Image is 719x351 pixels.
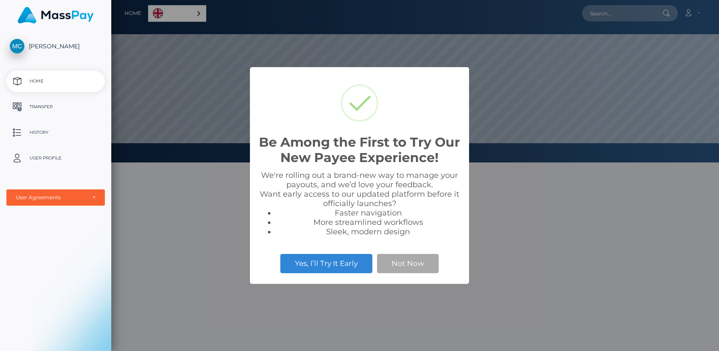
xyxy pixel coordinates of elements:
p: Transfer [10,100,101,113]
p: Home [10,75,101,88]
button: Not Now [377,254,439,273]
img: MassPay [18,7,94,24]
li: More streamlined workflows [276,218,461,227]
button: Yes, I’ll Try It Early [280,254,372,273]
span: [PERSON_NAME] [6,42,105,50]
p: History [10,126,101,139]
button: User Agreements [6,189,105,206]
p: User Profile [10,152,101,165]
li: Sleek, modern design [276,227,461,236]
h2: Be Among the First to Try Our New Payee Experience! [258,135,461,165]
div: User Agreements [16,194,86,201]
li: Faster navigation [276,208,461,218]
div: We're rolling out a brand-new way to manage your payouts, and we’d love your feedback. Want early... [258,171,461,236]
